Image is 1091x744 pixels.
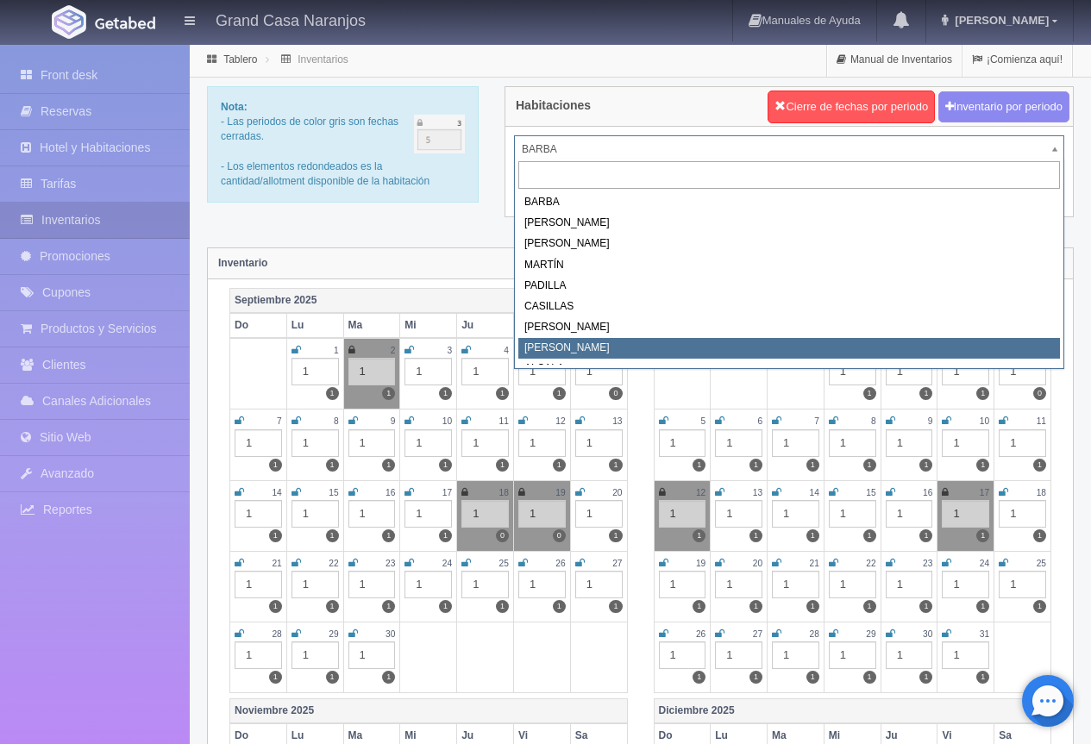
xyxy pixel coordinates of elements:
div: [PERSON_NAME] [518,338,1060,359]
div: [PERSON_NAME] [518,213,1060,234]
div: ALCALA [518,359,1060,379]
div: MARTÍN [518,255,1060,276]
div: PADILLA [518,276,1060,297]
div: [PERSON_NAME] [518,317,1060,338]
div: CASILLAS [518,297,1060,317]
div: BARBA [518,192,1060,213]
div: [PERSON_NAME] [518,234,1060,254]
